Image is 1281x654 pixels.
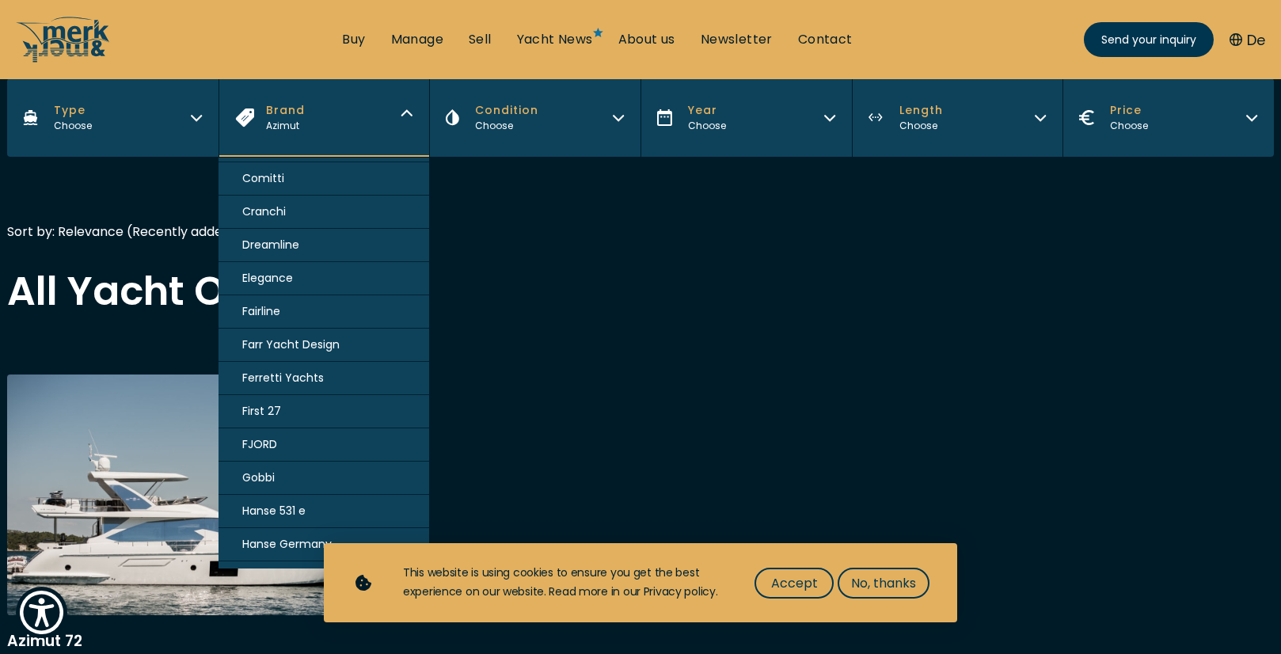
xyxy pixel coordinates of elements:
span: Fairline [242,303,280,320]
button: First 27 [219,395,430,428]
a: About us [618,31,675,48]
button: Accept [755,568,834,599]
button: ConditionChoose [429,78,640,157]
span: Price [1110,102,1148,119]
span: First 27 [242,403,281,420]
span: Azimut [266,119,299,132]
span: Gobbi [242,470,275,486]
span: Dreamline [242,237,299,253]
button: De [1230,29,1265,51]
span: Length [899,102,943,119]
div: Choose [475,119,538,133]
button: YearChoose [640,78,852,157]
a: / [16,50,111,68]
div: Choose [688,119,726,133]
button: Dreamline [219,229,430,262]
button: Show Accessibility Preferences [16,587,67,638]
h2: All Yacht Offers [7,272,1274,311]
span: Type [54,102,92,119]
a: Newsletter [701,31,773,48]
span: Condition [475,102,538,119]
button: TypeChoose [7,78,219,157]
button: Ferretti Yachts [219,362,430,395]
div: Choose [54,119,92,133]
div: Choose [899,119,943,133]
a: Contact [798,31,853,48]
button: Elegance [219,262,430,295]
button: FJORD [219,428,430,462]
div: This website is using cookies to ensure you get the best experience on our website. Read more in ... [403,564,723,602]
button: Hanse 531 e [219,495,430,528]
button: BrandAzimut [219,78,430,157]
span: Year [688,102,726,119]
span: No, thanks [851,573,916,593]
span: Hanse Germany [242,536,332,553]
div: Sort by: Relevance (Recently added) [7,222,237,241]
span: Send your inquiry [1101,32,1196,48]
button: Hanse Germany [219,528,430,561]
a: Send your inquiry [1084,22,1214,57]
button: PriceChoose [1062,78,1274,157]
a: Privacy policy [644,584,716,599]
a: Buy [342,31,365,48]
span: Elegance [242,270,293,287]
button: INVICTUS [219,561,430,595]
span: Ferretti Yachts [242,370,324,386]
span: Accept [771,573,818,593]
button: Comitti [219,162,430,196]
span: FJORD [242,436,277,453]
span: Cranchi [242,203,286,220]
button: Gobbi [219,462,430,495]
a: Yacht News [517,31,593,48]
div: Choose [1110,119,1148,133]
span: Brand [266,102,305,119]
span: Comitti [242,170,284,187]
span: Hanse 531 e [242,503,306,519]
button: Cranchi [219,196,430,229]
button: Farr Yacht Design [219,329,430,362]
a: Manage [391,31,443,48]
a: Sell [469,31,492,48]
span: Farr Yacht Design [242,337,340,353]
button: LengthChoose [852,78,1063,157]
button: No, thanks [838,568,929,599]
button: Fairline [219,295,430,329]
